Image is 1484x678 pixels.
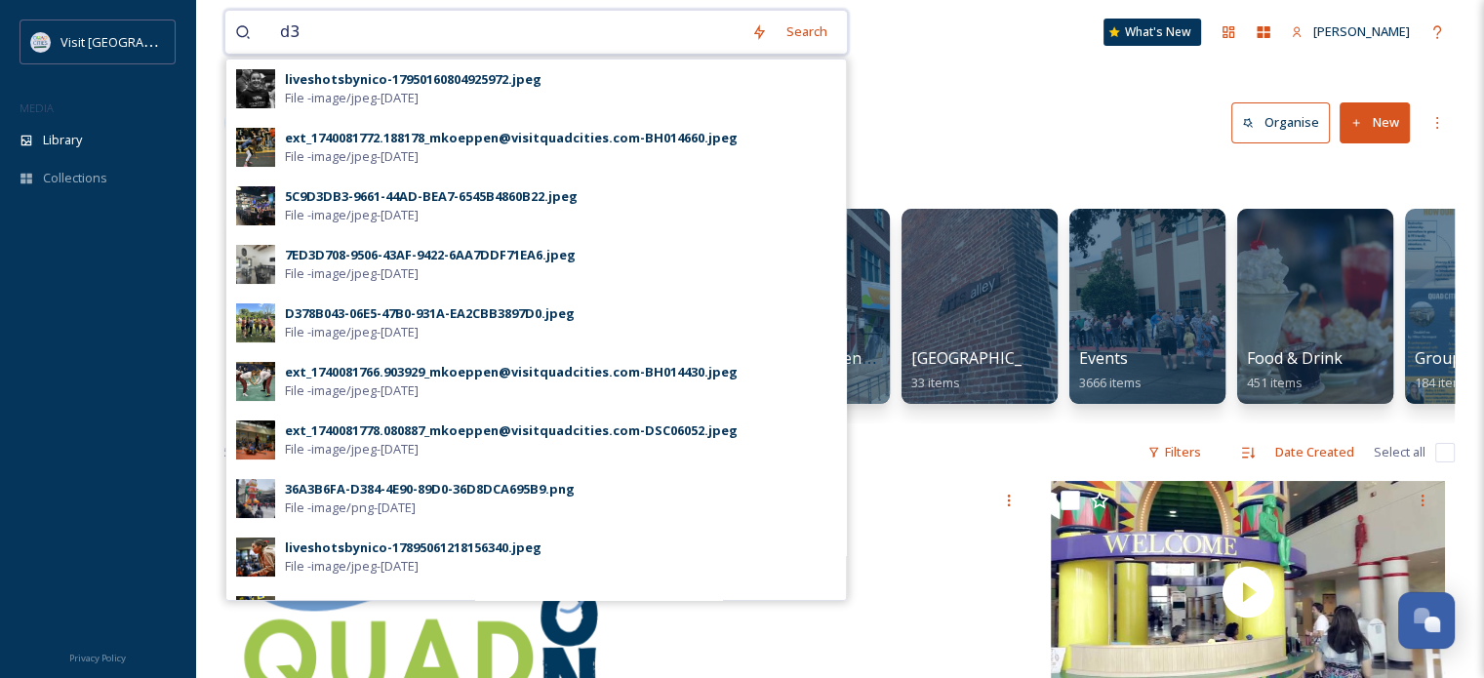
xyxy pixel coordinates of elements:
button: Open Chat [1398,592,1455,649]
span: Events [1079,347,1128,369]
div: ext_1740081772.188178_mkoeppen@visitquadcities.com-BH014660.jpeg [285,129,738,147]
span: File - image/png - [DATE] [285,499,416,517]
span: 3666 items [1079,374,1142,391]
span: File - image/jpeg - [DATE] [285,323,419,341]
img: 1fa3ac7b-785c-41ce-aaa8-d249f6529125.jpg [236,420,275,459]
div: liveshotsbynico-17895061218156340.jpeg [285,538,541,557]
div: ext_1740081766.903929_mkoeppen@visitquadcities.com-BH014430.jpeg [285,363,738,381]
div: ext_1740081766.882709_mkoeppen@visitquadcities.com-BH014377.jpeg [285,597,738,616]
img: 9900bdcc-7db7-41d0-9f61-a3e20050eabe.jpg [236,69,275,108]
span: File - image/jpeg - [DATE] [285,264,419,283]
span: Food & Drink [1247,347,1343,369]
div: 36A3B6FA-D384-4E90-89D0-36D8DCA695B9.png [285,480,575,499]
div: 5C9D3DB3-9661-44AD-BEA7-6545B4860B22.jpeg [285,187,578,206]
div: ext_1740081778.080887_mkoeppen@visitquadcities.com-DSC06052.jpeg [285,421,738,440]
span: Visit [GEOGRAPHIC_DATA] [60,32,212,51]
div: 7ED3D708-9506-43AF-9422-6AA7DDF71EA6.jpeg [285,246,576,264]
span: File - image/jpeg - [DATE] [285,557,419,576]
span: 451 items [1247,374,1303,391]
span: Privacy Policy [69,652,126,664]
span: [GEOGRAPHIC_DATA] [911,347,1068,369]
div: Date Created [1265,433,1364,471]
a: Privacy Policy [69,645,126,668]
a: What's New [1103,19,1201,46]
span: MEDIA [20,100,54,115]
span: File - image/jpeg - [DATE] [285,89,419,107]
div: Search [777,13,837,51]
span: File - image/jpeg - [DATE] [285,381,419,400]
a: [GEOGRAPHIC_DATA]33 items [911,349,1068,391]
img: b9a54f5d-c6c9-4a9d-bf53-a301f8f9e86c.jpg [236,596,275,635]
a: Food & Drink451 items [1247,349,1343,391]
img: 82ba11d1-deee-45f5-914e-3508ef305160.jpg [236,303,275,342]
span: Library [43,131,82,149]
span: 56 file s [224,443,263,461]
img: 6c4a8156-3940-45ea-83c8-656b3f03fdad.jpg [236,479,275,518]
span: [PERSON_NAME] [1313,22,1410,40]
span: File - image/jpeg - [DATE] [285,147,419,166]
span: File - image/jpeg - [DATE] [285,206,419,224]
span: File - image/jpeg - [DATE] [285,440,419,459]
span: Select all [1374,443,1425,461]
img: 90143fbe-dc69-4fe0-9d76-4ded39a89b2a.jpg [236,362,275,401]
a: [PERSON_NAME] [1281,13,1420,51]
img: fd34c832-747c-40ee-a28e-d2e29e46ffd7.jpg [236,128,275,167]
img: 895bdf79-e048-4c65-b8d6-52418cd8c7c7.jpg [236,538,275,577]
span: Collections [43,169,107,187]
img: 6db489af-886b-4450-adf1-89f13efeb116.jpg [236,186,275,225]
div: D378B043-06E5-47B0-931A-EA2CBB3897D0.jpeg [285,304,575,323]
div: liveshotsbynico-17950160804925972.jpeg [285,70,541,89]
div: Filters [1138,433,1211,471]
button: New [1340,102,1410,142]
img: QCCVB_VISIT_vert_logo_4c_tagline_122019.svg [31,32,51,52]
span: 184 items [1415,374,1470,391]
img: 550367d0-4825-4689-8984-fc6fa7f49e76.jpg [236,245,275,284]
span: 33 items [911,374,960,391]
button: Organise [1231,102,1330,142]
input: Search your library [270,11,742,54]
a: Events3666 items [1079,349,1142,391]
